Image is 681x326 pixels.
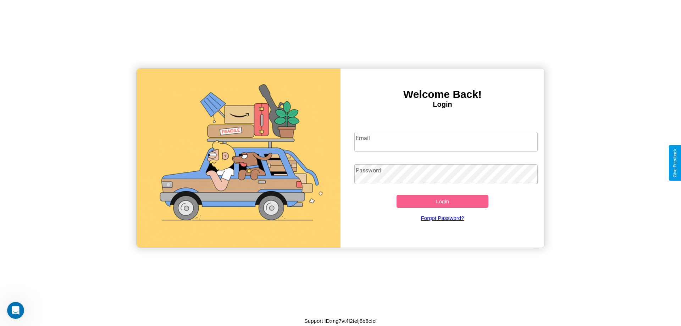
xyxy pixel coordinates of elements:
h4: Login [340,100,544,109]
img: gif [137,68,340,248]
a: Forgot Password? [351,208,535,228]
button: Login [397,195,488,208]
iframe: Intercom live chat [7,302,24,319]
p: Support ID: mg7vt4l2telj8b8cfcf [304,316,377,326]
div: Give Feedback [672,149,677,177]
h3: Welcome Back! [340,88,544,100]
